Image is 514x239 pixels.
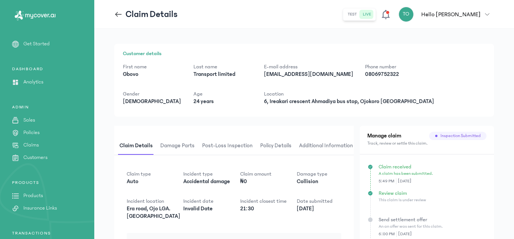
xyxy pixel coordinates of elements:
[123,98,181,105] p: [DEMOGRAPHIC_DATA]
[240,197,299,205] p: Incident closest time
[127,178,185,185] p: Auto
[193,71,252,78] p: Transport limited
[183,197,242,205] p: Incident date
[23,154,48,162] p: Customers
[298,137,354,155] span: Additional Information
[259,137,293,155] span: Policy details
[264,98,434,105] p: 6, Ireakari crescent Ahmadiya bus stop, Ojokoro [GEOGRAPHIC_DATA]
[297,178,355,185] p: Collision
[183,205,242,213] p: Invalid Date
[379,197,426,202] span: This claim is under review
[365,71,423,78] p: 08069752322
[23,192,43,200] p: Products
[23,78,43,86] p: Analytics
[159,137,201,155] button: Damage parts
[345,10,360,19] button: test
[201,137,254,155] span: Post-loss inspection
[297,197,355,205] p: Date submitted
[159,137,196,155] span: Damage parts
[127,170,185,178] p: Claim type
[123,90,181,98] p: Gender
[201,137,259,155] button: Post-loss inspection
[396,178,411,184] span: [DATE]
[127,205,185,220] p: Era road, Ojo LGA.[GEOGRAPHIC_DATA]
[399,7,494,22] button: TOHello [PERSON_NAME]
[183,170,242,178] p: Incident type
[23,40,50,48] p: Get Started
[298,137,359,155] button: Additional Information
[23,204,57,212] p: Insurance Links
[421,10,480,19] p: Hello [PERSON_NAME]
[193,90,252,98] p: Age
[193,63,252,71] p: Last name
[440,133,480,139] span: inspection submitted
[264,63,353,71] p: E-mail address
[127,197,185,205] p: Incident location
[367,140,486,146] p: Track, review or settle this claim.
[240,178,299,185] p: ₦0
[365,63,423,71] p: Phone number
[23,141,39,149] p: Claims
[123,50,485,58] h1: Customer details
[379,231,397,237] span: 6:00 PM
[23,129,40,137] p: Policies
[118,137,159,155] button: Claim details
[379,178,396,184] span: 5:49 PM
[123,71,181,78] p: Gbovo
[23,116,35,124] p: Sales
[183,178,242,185] p: Accidental damage
[123,63,181,71] p: First name
[379,171,486,177] p: A claim has been submitted.
[264,71,353,78] p: [EMAIL_ADDRESS][DOMAIN_NAME]
[397,231,411,237] span: [DATE]
[379,190,486,197] p: Review claim
[297,205,355,213] p: [DATE]
[297,170,355,178] p: Damage type
[379,216,486,224] p: Send settlement offer
[379,224,443,229] span: An an offer was sent for this claim.
[367,132,401,140] h2: Manage claim
[126,8,178,20] p: Claim Details
[240,170,299,178] p: Claim amount
[399,7,414,22] div: TO
[118,137,154,155] span: Claim details
[360,10,374,19] button: live
[240,205,299,213] p: 21:30
[264,90,434,98] p: Location
[193,98,252,105] p: 24 years
[379,163,486,171] p: Claim received
[259,137,298,155] button: Policy details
